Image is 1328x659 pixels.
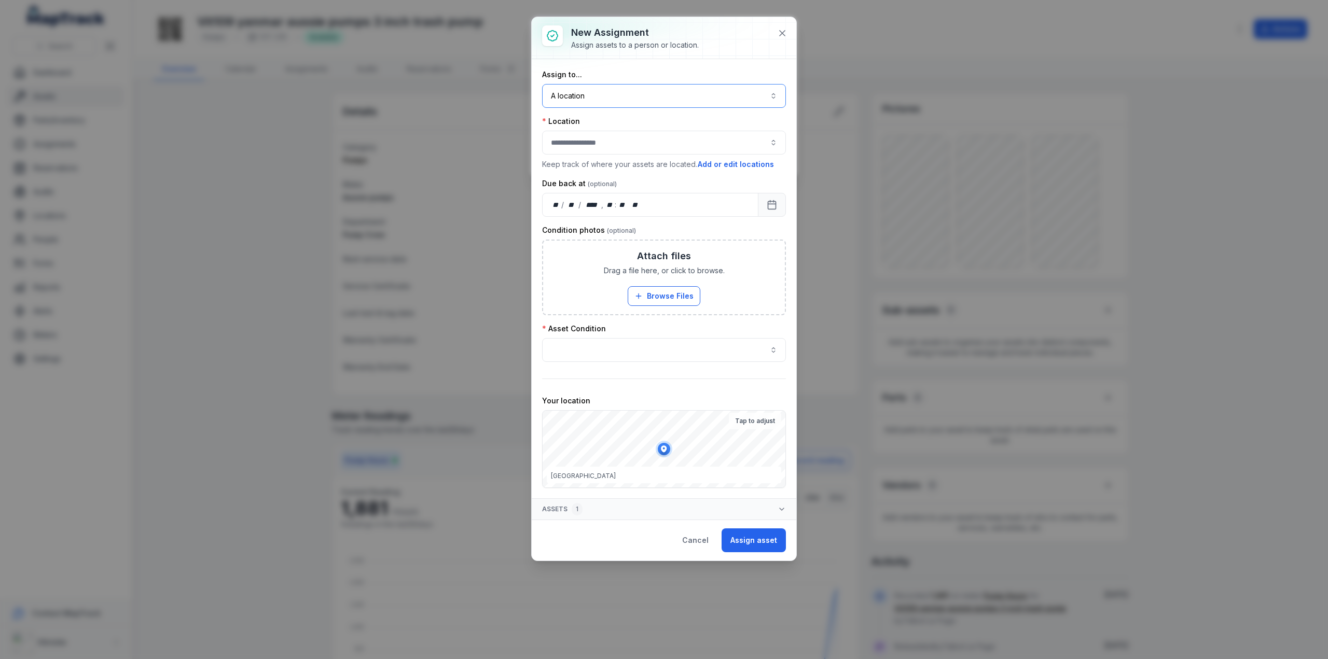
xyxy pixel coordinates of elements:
span: [GEOGRAPHIC_DATA] [551,472,616,480]
label: Due back at [542,178,617,189]
div: hour, [604,200,615,210]
div: minute, [617,200,628,210]
strong: Tap to adjust [735,417,775,425]
span: Assets [542,503,583,515]
div: day, [551,200,561,210]
h3: Attach files [637,249,691,263]
div: / [578,200,582,210]
label: Location [542,116,580,127]
button: Assets1 [532,499,796,520]
label: Asset Condition [542,324,606,334]
span: Drag a file here, or click to browse. [604,265,725,276]
p: Keep track of where your assets are located. [542,159,786,170]
div: , [601,200,604,210]
div: am/pm, [630,200,641,210]
label: Assign to... [542,69,582,80]
div: / [561,200,565,210]
div: Assign assets to a person or location. [571,40,699,50]
label: Condition photos [542,225,636,235]
div: month, [565,200,579,210]
button: Add or edit locations [697,159,774,170]
button: Calendar [758,193,786,217]
div: 1 [572,503,583,515]
button: Assign asset [722,528,786,552]
button: Cancel [673,528,717,552]
div: : [615,200,617,210]
button: Browse Files [628,286,700,306]
div: year, [582,200,601,210]
h3: New assignment [571,25,699,40]
label: Your location [542,396,590,406]
canvas: Map [543,411,786,488]
button: A location [542,84,786,108]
